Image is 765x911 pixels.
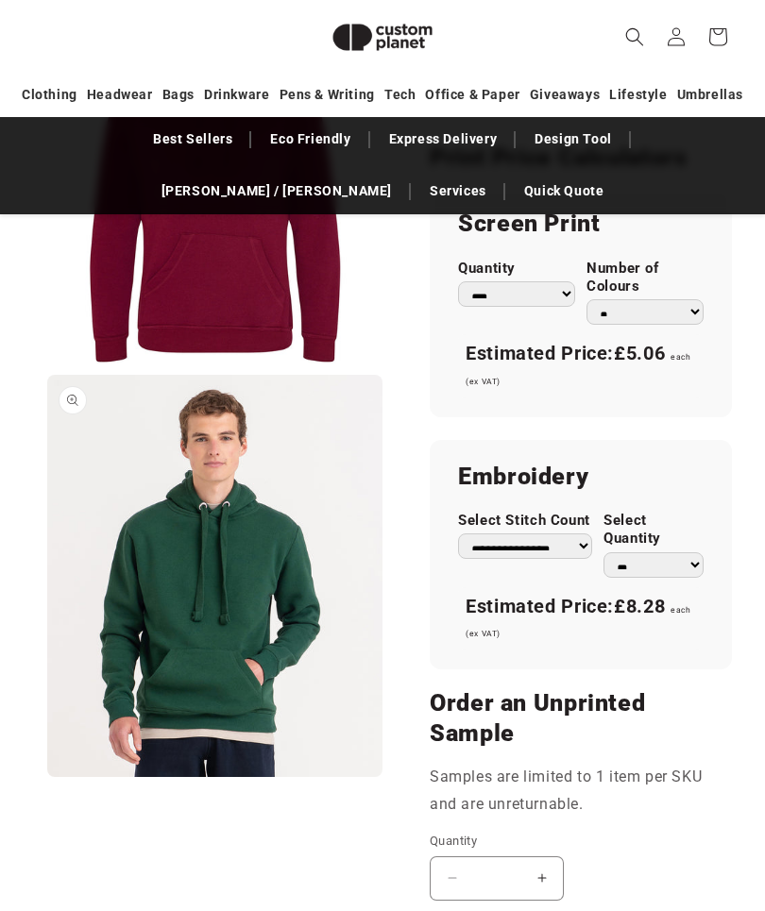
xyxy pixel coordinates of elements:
a: Clothing [22,78,77,111]
a: Umbrellas [677,78,743,111]
label: Number of Colours [586,261,704,297]
a: Best Sellers [144,123,242,156]
span: £8.28 [614,596,665,618]
a: Lifestyle [609,78,667,111]
a: Drinkware [204,78,269,111]
a: [PERSON_NAME] / [PERSON_NAME] [152,175,401,208]
a: Services [420,175,496,208]
div: Estimated Price: [458,335,704,398]
img: Custom Planet [316,8,449,67]
h2: Screen Print [458,210,704,240]
iframe: Chat Widget [441,707,765,911]
a: Pens & Writing [280,78,375,111]
h2: Order an Unprinted Sample [430,689,718,751]
label: Quantity [430,833,718,852]
a: Office & Paper [425,78,519,111]
a: Headwear [87,78,153,111]
a: Tech [384,78,416,111]
summary: Search [614,16,655,58]
a: Express Delivery [380,123,507,156]
label: Quantity [458,261,575,278]
span: £5.06 [614,343,665,365]
p: Samples are limited to 1 item per SKU and are unreturnable. [430,765,718,819]
h2: Embroidery [458,463,704,493]
label: Select Quantity [603,513,704,549]
div: Estimated Price: [458,588,704,651]
a: Bags [162,78,195,111]
label: Select Stitch Count [458,513,592,531]
a: Quick Quote [515,175,614,208]
a: Design Tool [525,123,621,156]
a: Eco Friendly [261,123,360,156]
media-gallery: Gallery Viewer [47,28,382,777]
a: Giveaways [530,78,600,111]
